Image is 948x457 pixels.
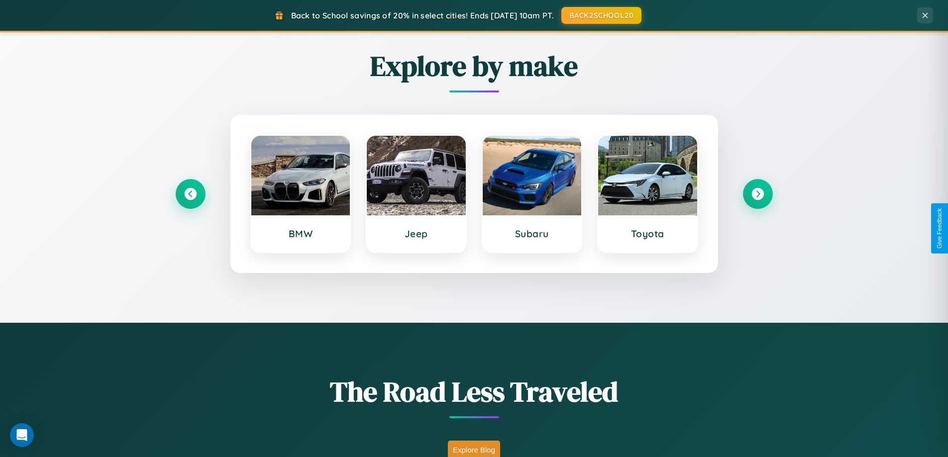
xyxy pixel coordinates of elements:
[377,228,456,240] h3: Jeep
[176,47,773,85] h2: Explore by make
[291,10,554,20] span: Back to School savings of 20% in select cities! Ends [DATE] 10am PT.
[493,228,572,240] h3: Subaru
[936,208,943,249] div: Give Feedback
[608,228,687,240] h3: Toyota
[10,423,34,447] div: Open Intercom Messenger
[561,7,641,24] button: BACK2SCHOOL20
[176,372,773,411] h1: The Road Less Traveled
[261,228,340,240] h3: BMW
